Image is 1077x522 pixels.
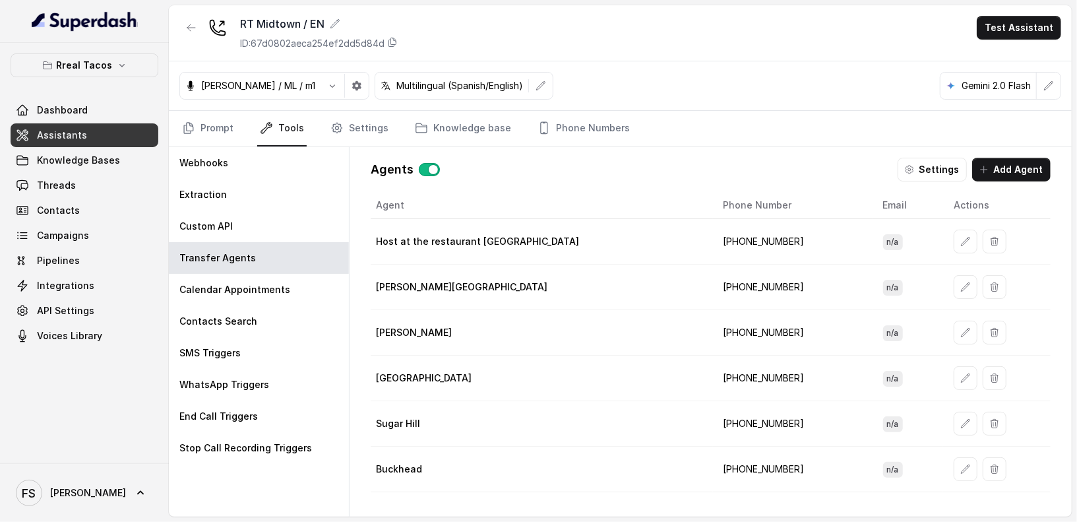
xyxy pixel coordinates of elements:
[962,79,1031,92] p: Gemini 2.0 Flash
[37,304,94,317] span: API Settings
[179,111,1061,147] nav: Tabs
[201,79,315,92] p: [PERSON_NAME] / ML / m1
[412,111,514,147] a: Knowledge base
[898,158,967,181] button: Settings
[37,329,102,343] span: Voices Library
[179,251,256,265] p: Transfer Agents
[257,111,307,147] a: Tools
[179,378,269,391] p: WhatsApp Triggers
[37,104,88,117] span: Dashboard
[22,486,36,500] text: FS
[11,98,158,122] a: Dashboard
[713,310,873,356] td: [PHONE_NUMBER]
[713,192,873,219] th: Phone Number
[11,53,158,77] button: Rreal Tacos
[371,160,414,179] p: Agents
[57,57,113,73] p: Rreal Tacos
[328,111,391,147] a: Settings
[883,416,903,432] span: n/a
[972,158,1051,181] button: Add Agent
[713,265,873,310] td: [PHONE_NUMBER]
[376,417,420,430] p: Sugar Hill
[371,192,713,219] th: Agent
[883,462,903,478] span: n/a
[179,220,233,233] p: Custom API
[713,356,873,401] td: [PHONE_NUMBER]
[37,204,80,217] span: Contacts
[179,111,236,147] a: Prompt
[37,154,120,167] span: Knowledge Bases
[11,224,158,247] a: Campaigns
[37,229,89,242] span: Campaigns
[535,111,632,147] a: Phone Numbers
[396,79,523,92] p: Multilingual (Spanish/English)
[240,16,398,32] div: RT Midtown / EN
[179,188,227,201] p: Extraction
[32,11,138,32] img: light.svg
[883,234,903,250] span: n/a
[11,324,158,348] a: Voices Library
[240,37,385,50] p: ID: 67d0802aeca254ef2dd5d84d
[883,280,903,296] span: n/a
[179,410,258,423] p: End Call Triggers
[37,254,80,267] span: Pipelines
[883,371,903,387] span: n/a
[11,148,158,172] a: Knowledge Bases
[713,447,873,492] td: [PHONE_NUMBER]
[713,401,873,447] td: [PHONE_NUMBER]
[11,123,158,147] a: Assistants
[179,441,312,455] p: Stop Call Recording Triggers
[977,16,1061,40] button: Test Assistant
[946,81,956,91] svg: google logo
[179,315,257,328] p: Contacts Search
[37,129,87,142] span: Assistants
[376,235,579,248] p: Host at the restaurant [GEOGRAPHIC_DATA]
[11,174,158,197] a: Threads
[713,219,873,265] td: [PHONE_NUMBER]
[179,346,241,360] p: SMS Triggers
[376,372,472,385] p: [GEOGRAPHIC_DATA]
[943,192,1051,219] th: Actions
[179,283,290,296] p: Calendar Appointments
[11,274,158,298] a: Integrations
[376,326,452,339] p: [PERSON_NAME]
[376,463,422,476] p: Buckhead
[37,279,94,292] span: Integrations
[873,192,944,219] th: Email
[37,179,76,192] span: Threads
[376,280,547,294] p: [PERSON_NAME][GEOGRAPHIC_DATA]
[11,199,158,222] a: Contacts
[179,156,228,170] p: Webhooks
[883,325,903,341] span: n/a
[50,486,126,500] span: [PERSON_NAME]
[11,299,158,323] a: API Settings
[11,249,158,273] a: Pipelines
[11,474,158,511] a: [PERSON_NAME]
